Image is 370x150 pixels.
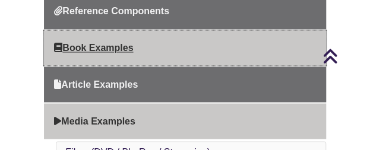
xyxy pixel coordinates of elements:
[54,6,169,16] span: Reference Components
[44,103,325,139] a: Media Examples
[44,30,325,66] a: Book Examples
[44,66,325,102] a: Article Examples
[322,48,367,64] a: Back to Top
[54,79,138,89] span: Article Examples
[54,43,133,53] span: Book Examples
[54,116,135,126] span: Media Examples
